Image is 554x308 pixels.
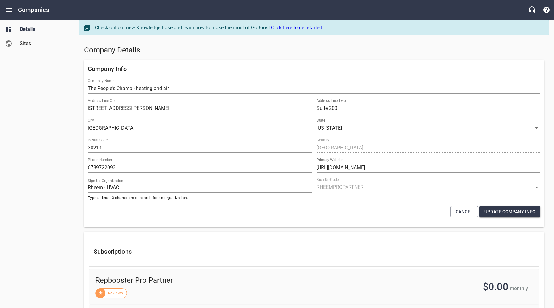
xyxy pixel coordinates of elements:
[2,2,16,17] button: Open drawer
[317,158,343,162] label: Primary Website
[88,195,312,201] span: Type at least 3 characters to search for an organization.
[88,99,116,102] label: Address Line One
[95,24,543,31] div: Check out our new Knowledge Base and learn how to make the most of GoBoost.
[104,290,127,296] span: Reviews
[317,138,329,142] label: Country
[94,247,535,256] h6: Subscriptions
[524,2,539,17] button: Live Chat
[484,208,535,216] span: Update Company Info
[510,285,528,291] span: monthly
[88,138,108,142] label: Postal Code
[18,5,49,15] h6: Companies
[95,276,323,285] span: Repbooster Pro Partner
[271,25,323,31] a: Click here to get started.
[88,64,540,74] h6: Company Info
[88,119,94,122] label: City
[95,288,127,298] div: Reviews
[88,158,112,162] label: Phone Number
[317,99,346,102] label: Address Line Two
[20,26,67,33] span: Details
[84,45,544,55] h5: Company Details
[483,281,508,293] span: $0.00
[317,119,325,122] label: State
[456,208,473,216] span: Cancel
[450,206,478,218] button: Cancel
[317,178,339,181] label: Sign Up Code
[88,183,312,193] input: Start typing to search organizations
[20,40,67,47] span: Sites
[479,206,540,218] button: Update Company Info
[88,79,114,83] label: Company Name
[539,2,554,17] button: Support Portal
